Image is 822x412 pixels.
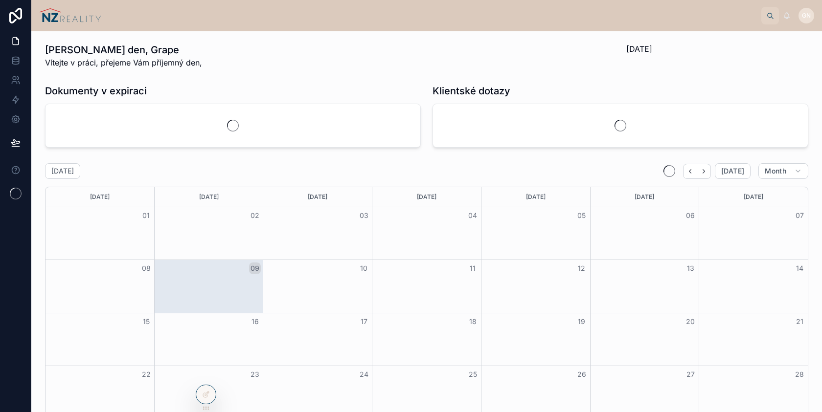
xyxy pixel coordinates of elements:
button: 17 [358,316,370,327]
button: 24 [358,369,370,380]
button: 04 [467,210,479,221]
span: Vítejte v práci, přejeme Vám příjemný den, [45,57,202,68]
h2: [DATE] [51,166,74,176]
div: [DATE] [156,187,262,207]
button: 02 [249,210,261,221]
div: [DATE] [265,187,370,207]
button: 28 [794,369,805,380]
h1: Klientské dotazy [433,84,510,98]
button: 06 [685,210,696,221]
h1: Dokumenty v expiraci [45,84,147,98]
button: 19 [576,316,588,327]
img: App logo [39,8,101,23]
button: 11 [467,262,479,274]
button: 10 [358,262,370,274]
div: scrollable content [109,5,761,9]
div: [DATE] [374,187,479,207]
button: 03 [358,210,370,221]
button: 25 [467,369,479,380]
button: 20 [685,316,696,327]
button: 14 [794,262,805,274]
button: Month [758,163,808,179]
div: [DATE] [592,187,698,207]
button: 08 [140,262,152,274]
h1: [PERSON_NAME] den, Grape [45,43,202,57]
button: 18 [467,316,479,327]
span: [DATE] [626,44,652,54]
button: 13 [685,262,696,274]
button: 15 [140,316,152,327]
button: 26 [576,369,588,380]
button: 05 [576,210,588,221]
button: 23 [249,369,261,380]
div: [DATE] [483,187,589,207]
button: 12 [576,262,588,274]
button: 01 [140,210,152,221]
div: [DATE] [701,187,806,207]
span: [DATE] [721,167,744,175]
button: Next [697,164,711,179]
span: GN [802,12,811,20]
button: 21 [794,316,805,327]
button: 16 [249,316,261,327]
button: 07 [794,210,805,221]
button: [DATE] [715,163,751,179]
div: [DATE] [47,187,153,207]
button: 27 [685,369,696,380]
button: 22 [140,369,152,380]
button: 09 [249,262,261,274]
span: Month [765,167,786,175]
button: Back [683,164,697,179]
